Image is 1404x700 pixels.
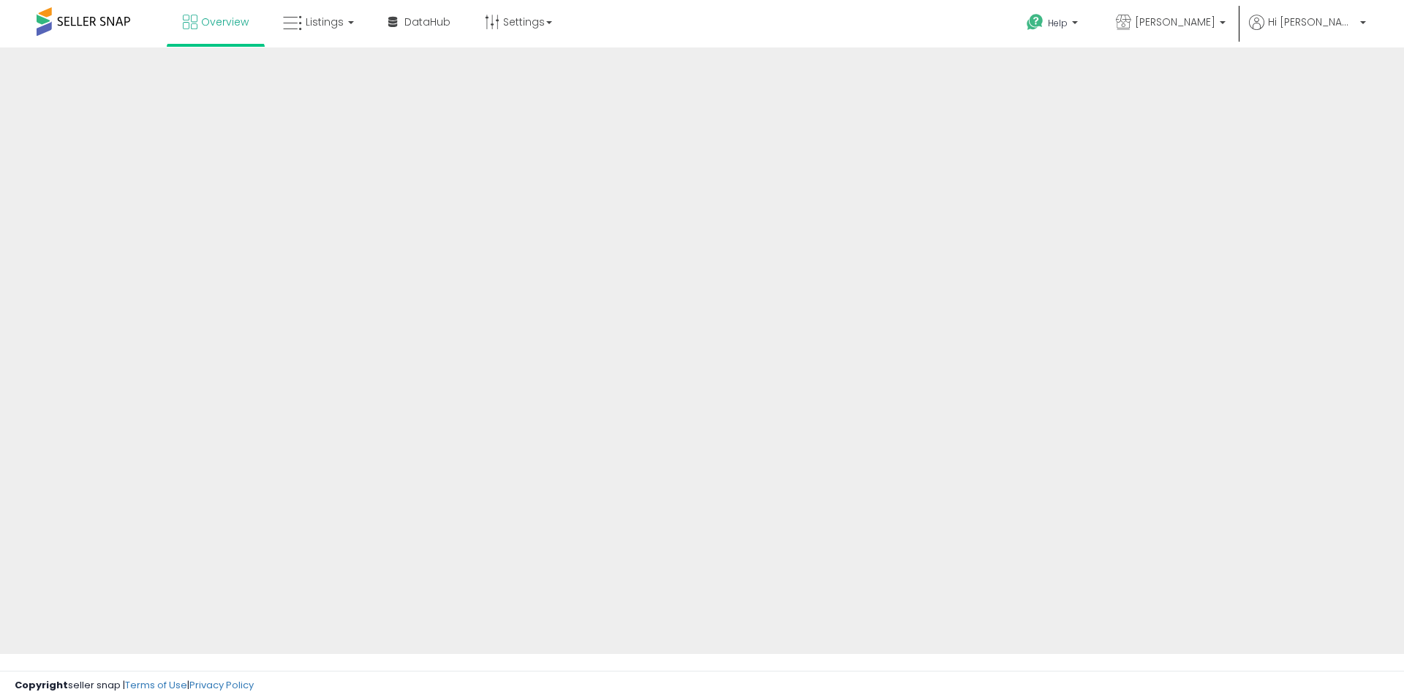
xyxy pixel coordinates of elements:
a: Help [1015,2,1092,47]
span: [PERSON_NAME] [1135,15,1215,29]
i: Get Help [1026,13,1044,31]
span: DataHub [404,15,450,29]
span: Overview [201,15,249,29]
a: Hi [PERSON_NAME] [1249,15,1366,47]
span: Help [1048,17,1068,29]
span: Listings [306,15,344,29]
span: Hi [PERSON_NAME] [1268,15,1356,29]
